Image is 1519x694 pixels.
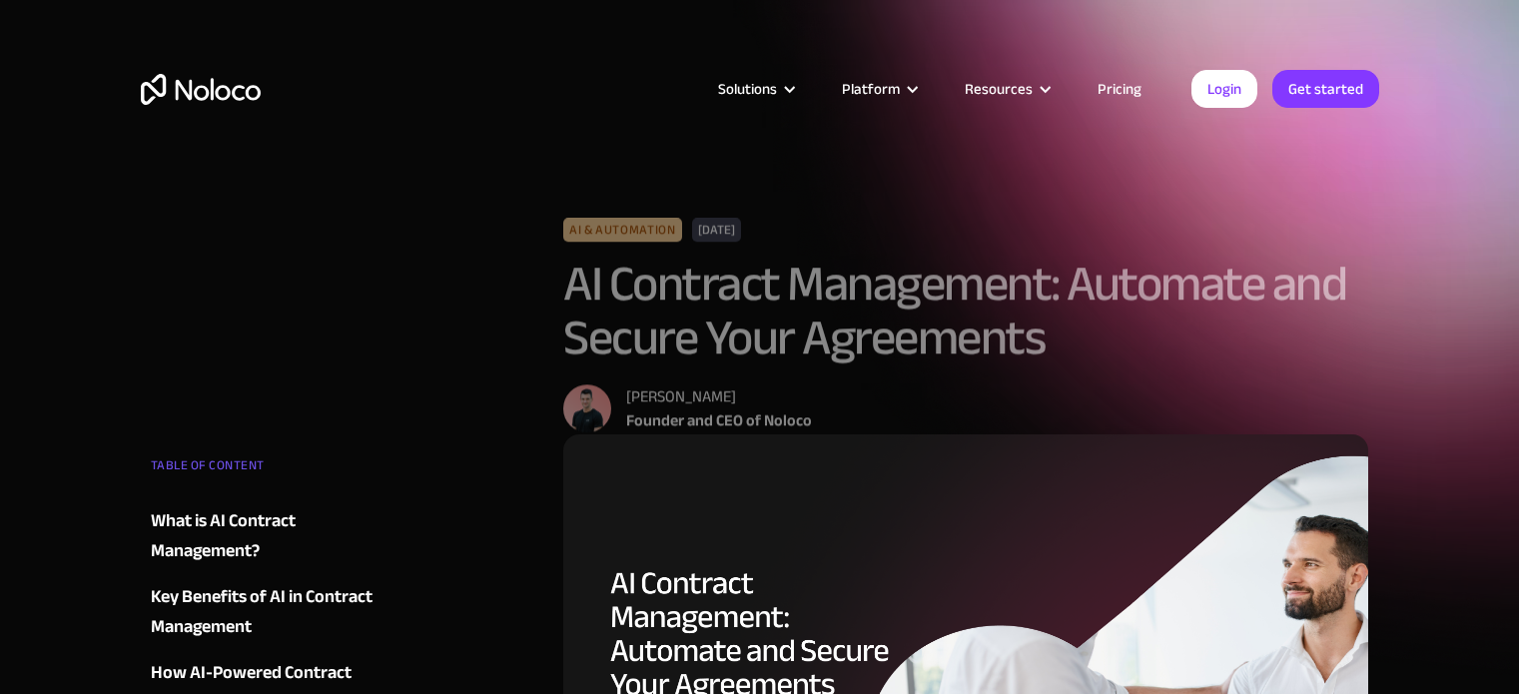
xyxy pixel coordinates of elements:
[693,76,817,102] div: Solutions
[1073,76,1166,102] a: Pricing
[817,76,940,102] div: Platform
[563,218,682,242] div: AI & Automation
[1191,70,1257,108] a: Login
[1272,70,1379,108] a: Get started
[965,76,1033,102] div: Resources
[151,450,392,490] div: TABLE OF CONTENT
[842,76,900,102] div: Platform
[718,76,777,102] div: Solutions
[940,76,1073,102] div: Resources
[563,257,1369,364] h1: AI Contract Management: Automate and Secure Your Agreements
[151,506,392,566] a: What is AI Contract Management?
[141,74,261,105] a: home
[691,218,740,242] div: [DATE]
[151,582,392,642] a: Key Benefits of AI in Contract Management
[626,408,812,432] div: Founder and CEO of Noloco
[626,384,812,408] div: [PERSON_NAME]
